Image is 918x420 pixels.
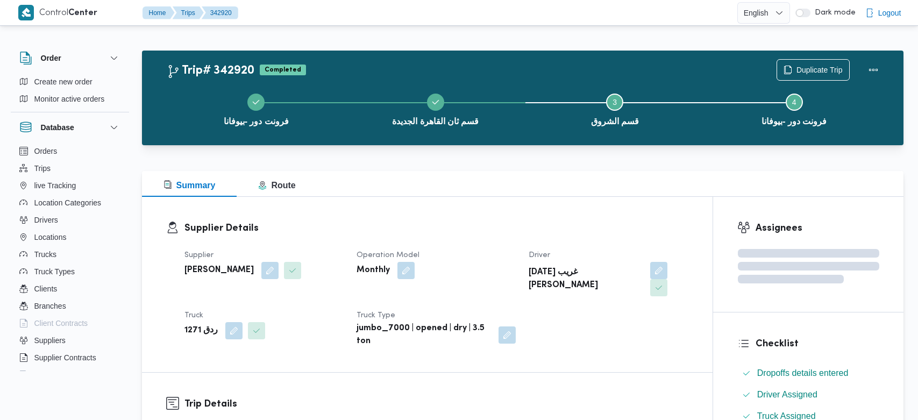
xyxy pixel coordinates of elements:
[796,63,843,76] span: Duplicate Trip
[613,98,617,106] span: 3
[34,248,56,261] span: Trucks
[861,2,906,24] button: Logout
[15,246,125,263] button: Trucks
[34,368,61,381] span: Devices
[392,115,479,128] span: قسم ثان القاهرة الجديدة
[756,337,879,351] h3: Checklist
[34,179,76,192] span: live Tracking
[15,90,125,108] button: Monitor active orders
[34,196,102,209] span: Location Categories
[34,282,58,295] span: Clients
[757,368,849,378] span: Dropoffs details entered
[15,366,125,383] button: Devices
[173,6,204,19] button: Trips
[15,349,125,366] button: Supplier Contracts
[41,52,61,65] h3: Order
[431,98,440,106] svg: Step 2 is complete
[34,145,58,158] span: Orders
[777,59,850,81] button: Duplicate Trip
[163,181,216,190] span: Summary
[357,312,395,319] span: Truck Type
[34,162,51,175] span: Trips
[19,121,120,134] button: Database
[757,367,849,380] span: Dropoffs details entered
[34,92,105,105] span: Monitor active orders
[15,315,125,332] button: Client Contracts
[34,265,75,278] span: Truck Types
[184,252,214,259] span: Supplier
[757,390,817,399] span: Driver Assigned
[184,312,203,319] span: Truck
[357,264,390,277] b: Monthly
[68,9,97,17] b: Center
[792,98,796,106] span: 4
[15,143,125,160] button: Orders
[19,52,120,65] button: Order
[15,211,125,229] button: Drivers
[34,231,67,244] span: Locations
[762,115,827,128] span: فرونت دور -بيوفانا
[34,75,92,88] span: Create new order
[224,115,289,128] span: فرونت دور -بيوفانا
[252,98,260,106] svg: Step 1 is complete
[525,81,705,137] button: قسم الشروق
[15,332,125,349] button: Suppliers
[346,81,525,137] button: قسم ثان القاهرة الجديدة
[34,213,58,226] span: Drivers
[258,181,295,190] span: Route
[757,388,817,401] span: Driver Assigned
[15,263,125,280] button: Truck Types
[863,59,884,81] button: Actions
[529,266,643,292] b: [DATE] غريب [PERSON_NAME]
[810,9,856,17] span: Dark mode
[184,221,688,236] h3: Supplier Details
[34,300,66,312] span: Branches
[184,397,688,411] h3: Trip Details
[34,351,96,364] span: Supplier Contracts
[357,322,491,348] b: jumbo_7000 | opened | dry | 3.5 ton
[738,365,879,382] button: Dropoffs details entered
[591,115,639,128] span: قسم الشروق
[11,73,129,112] div: Order
[18,5,34,20] img: X8yXhbKr1z7QwAAAABJRU5ErkJggg==
[15,194,125,211] button: Location Categories
[260,65,306,75] span: Completed
[265,67,301,73] b: Completed
[202,6,238,19] button: 342920
[167,81,346,137] button: فرونت دور -بيوفانا
[41,121,74,134] h3: Database
[15,160,125,177] button: Trips
[34,317,88,330] span: Client Contracts
[184,264,254,277] b: [PERSON_NAME]
[738,386,879,403] button: Driver Assigned
[15,177,125,194] button: live Tracking
[878,6,901,19] span: Logout
[15,280,125,297] button: Clients
[15,229,125,246] button: Locations
[15,297,125,315] button: Branches
[529,252,550,259] span: Driver
[756,221,879,236] h3: Assignees
[704,81,884,137] button: فرونت دور -بيوفانا
[357,252,419,259] span: Operation Model
[34,334,66,347] span: Suppliers
[143,6,175,19] button: Home
[11,143,129,375] div: Database
[15,73,125,90] button: Create new order
[167,64,254,78] h2: Trip# 342920
[184,324,218,337] b: ردق 1271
